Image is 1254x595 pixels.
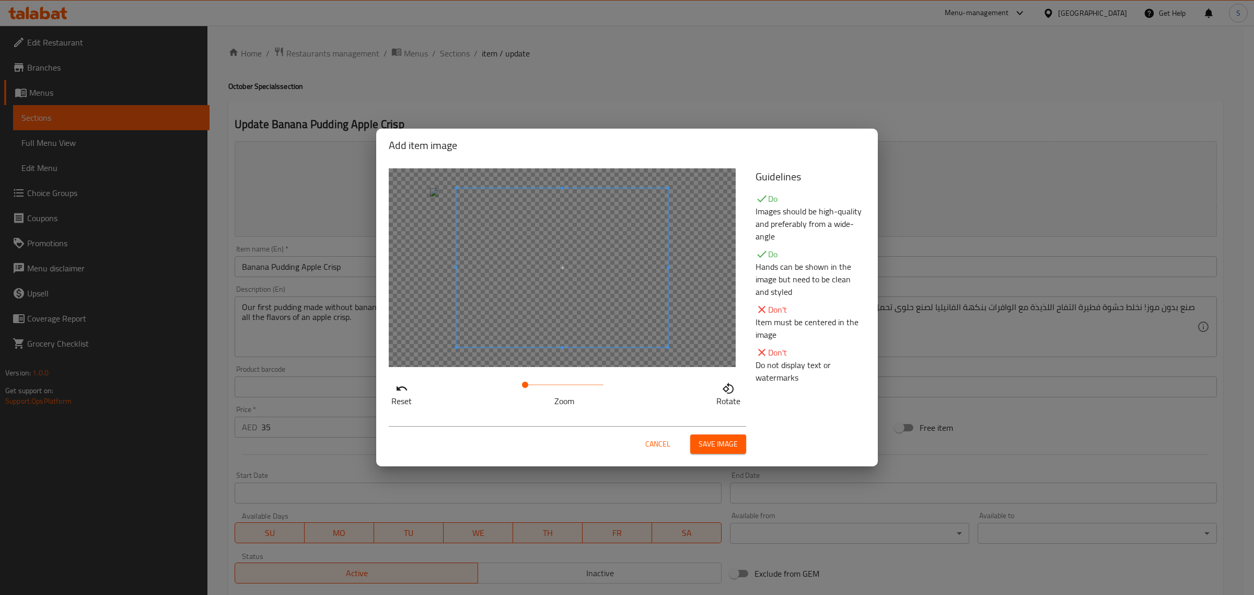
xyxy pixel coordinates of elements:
[756,168,865,185] h5: Guidelines
[391,395,412,407] p: Reset
[756,260,865,298] p: Hands can be shown in the image but need to be clean and styled
[756,346,865,359] p: Don't
[690,434,746,454] button: Save image
[756,316,865,341] p: Item must be centered in the image
[525,395,603,407] p: Zoom
[645,438,670,451] span: Cancel
[389,137,865,154] h2: Add item image
[714,380,743,406] button: Rotate
[641,434,675,454] button: Cancel
[756,248,865,260] p: Do
[756,205,865,243] p: Images should be high-quality and preferably from a wide-angle
[756,192,865,205] p: Do
[756,303,865,316] p: Don't
[389,380,414,406] button: Reset
[699,438,738,451] span: Save image
[756,359,865,384] p: Do not display text or watermarks
[716,395,740,407] p: Rotate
